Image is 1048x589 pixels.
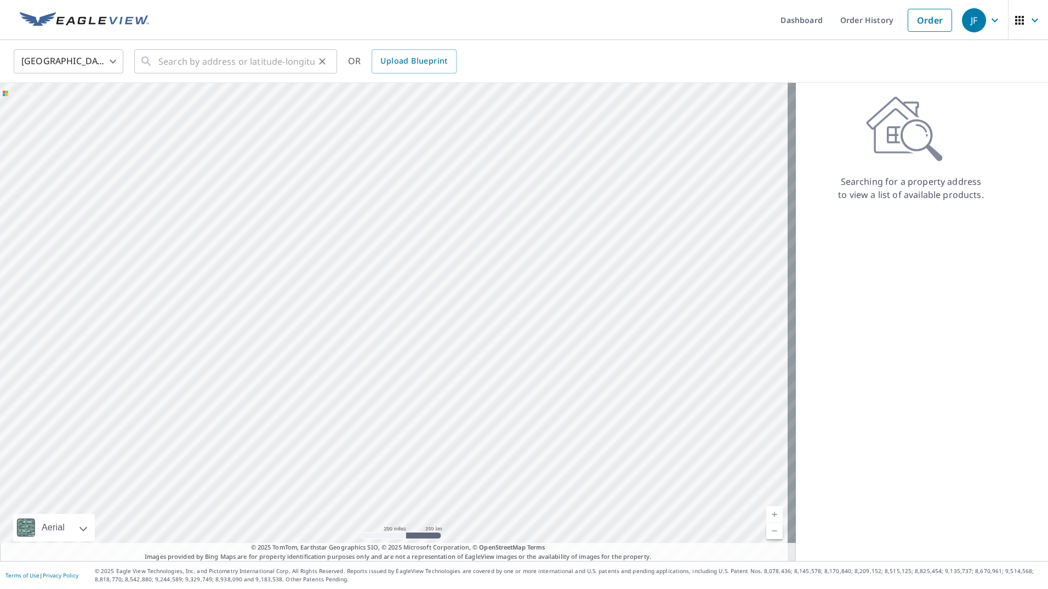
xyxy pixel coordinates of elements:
span: © 2025 TomTom, Earthstar Geographics SIO, © 2025 Microsoft Corporation, © [251,543,545,552]
div: Aerial [13,514,95,541]
a: Terms of Use [5,571,39,579]
input: Search by address or latitude-longitude [158,46,315,77]
p: © 2025 Eagle View Technologies, Inc. and Pictometry International Corp. All Rights Reserved. Repo... [95,567,1043,584]
div: Aerial [38,514,68,541]
div: [GEOGRAPHIC_DATA] [14,46,123,77]
p: | [5,572,78,579]
a: Current Level 5, Zoom In [766,506,783,523]
a: Order [908,9,952,32]
a: Upload Blueprint [372,49,456,73]
p: Searching for a property address to view a list of available products. [838,175,984,201]
a: Privacy Policy [43,571,78,579]
button: Clear [315,54,330,69]
a: OpenStreetMap [479,543,525,551]
div: OR [348,49,457,73]
a: Current Level 5, Zoom Out [766,523,783,539]
a: Terms [527,543,545,551]
img: EV Logo [20,12,149,29]
div: JF [962,8,986,32]
span: Upload Blueprint [380,54,447,68]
